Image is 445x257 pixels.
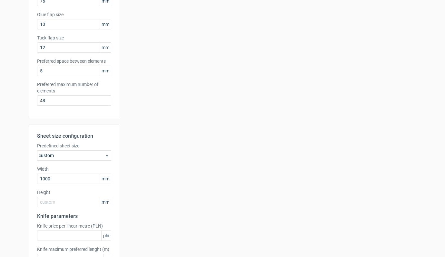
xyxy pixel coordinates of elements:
[37,58,111,64] label: Preferred space between elements
[100,19,111,29] span: mm
[100,197,111,207] span: mm
[100,174,111,184] span: mm
[37,174,111,184] input: custom
[37,197,111,207] input: custom
[37,223,111,229] label: Knife price per linear metre (PLN)
[100,66,111,76] span: mm
[37,246,111,252] label: Knife maximum preferred lenght (m)
[37,35,111,41] label: Tuck flap size
[37,212,111,220] h2: Knife parameters
[37,81,111,94] label: Preferred maximum number of elements
[37,150,111,161] div: custom
[37,132,111,140] h2: Sheet size configuration
[37,166,111,172] label: Width
[101,231,111,241] span: pln
[37,11,111,18] label: Glue flap size
[100,43,111,52] span: mm
[37,143,111,149] label: Predefined sheet size
[37,189,111,196] label: Height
